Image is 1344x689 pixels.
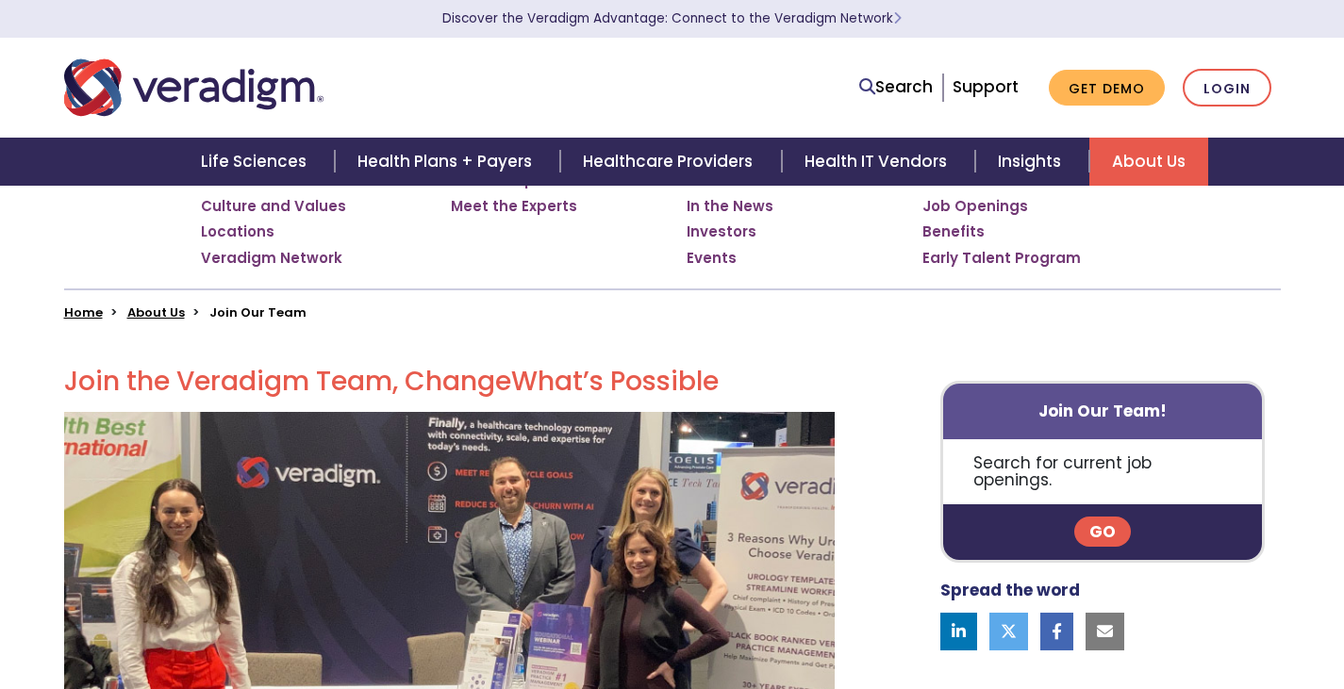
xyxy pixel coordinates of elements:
[859,74,933,100] a: Search
[511,363,719,400] span: What’s Possible
[922,197,1028,216] a: Job Openings
[451,197,577,216] a: Meet the Experts
[1049,70,1165,107] a: Get Demo
[687,222,756,241] a: Investors
[64,57,324,119] img: Veradigm logo
[1038,400,1167,422] strong: Join Our Team!
[335,138,560,186] a: Health Plans + Payers
[1074,517,1131,547] a: Go
[64,303,103,321] a: Home
[178,138,335,186] a: Life Sciences
[687,171,801,189] a: Press Releases
[451,171,535,189] a: Leadership
[975,138,1089,186] a: Insights
[687,197,773,216] a: In the News
[201,197,346,216] a: Culture and Values
[922,171,1033,189] a: Join Our Team
[442,9,902,27] a: Discover the Veradigm Advantage: Connect to the Veradigm NetworkLearn More
[127,303,185,321] a: About Us
[1183,69,1271,107] a: Login
[922,222,985,241] a: Benefits
[687,249,737,268] a: Events
[201,249,342,268] a: Veradigm Network
[560,138,781,186] a: Healthcare Providers
[782,138,975,186] a: Health IT Vendors
[953,75,1019,98] a: Support
[893,9,902,27] span: Learn More
[201,222,274,241] a: Locations
[943,439,1263,504] p: Search for current job openings.
[64,366,835,398] h2: Join the Veradigm Team, Change
[940,579,1080,601] strong: Spread the word
[1089,138,1208,186] a: About Us
[922,249,1081,268] a: Early Talent Program
[201,171,290,189] a: Who We Are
